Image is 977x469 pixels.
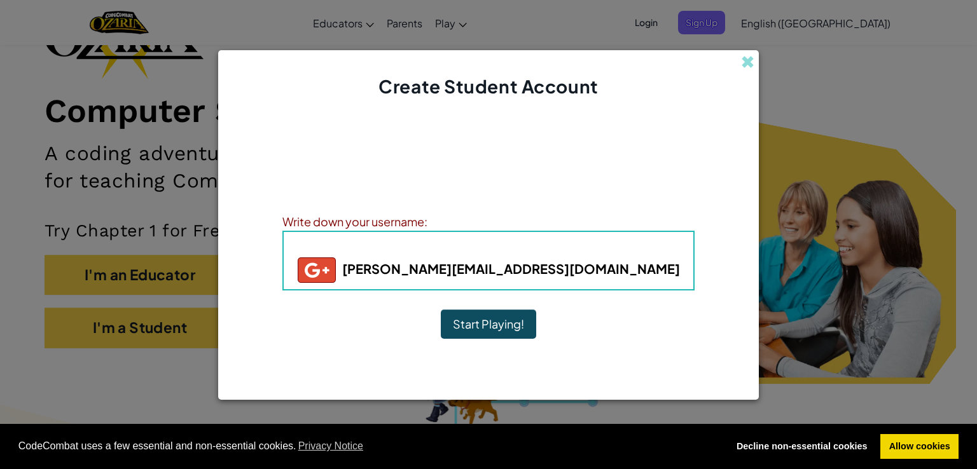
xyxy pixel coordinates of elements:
[298,257,336,283] img: gplus_small.png
[880,434,959,459] a: allow cookies
[18,437,718,456] span: CodeCombat uses a few essential and non-essential cookies.
[378,75,598,97] span: Create Student Account
[441,309,536,339] button: Start Playing!
[282,212,695,231] div: Write down your username:
[347,240,630,255] b: : [PERSON_NAME].tenconi+gplus
[728,434,876,459] a: deny cookies
[427,135,549,154] h4: Account Created!
[298,261,680,276] b: [PERSON_NAME][EMAIL_ADDRESS][DOMAIN_NAME]
[296,437,366,456] a: learn more about cookies
[347,240,413,255] span: Username
[282,167,695,197] p: Write down your information so that you don't forget it. Your teacher can also help you reset you...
